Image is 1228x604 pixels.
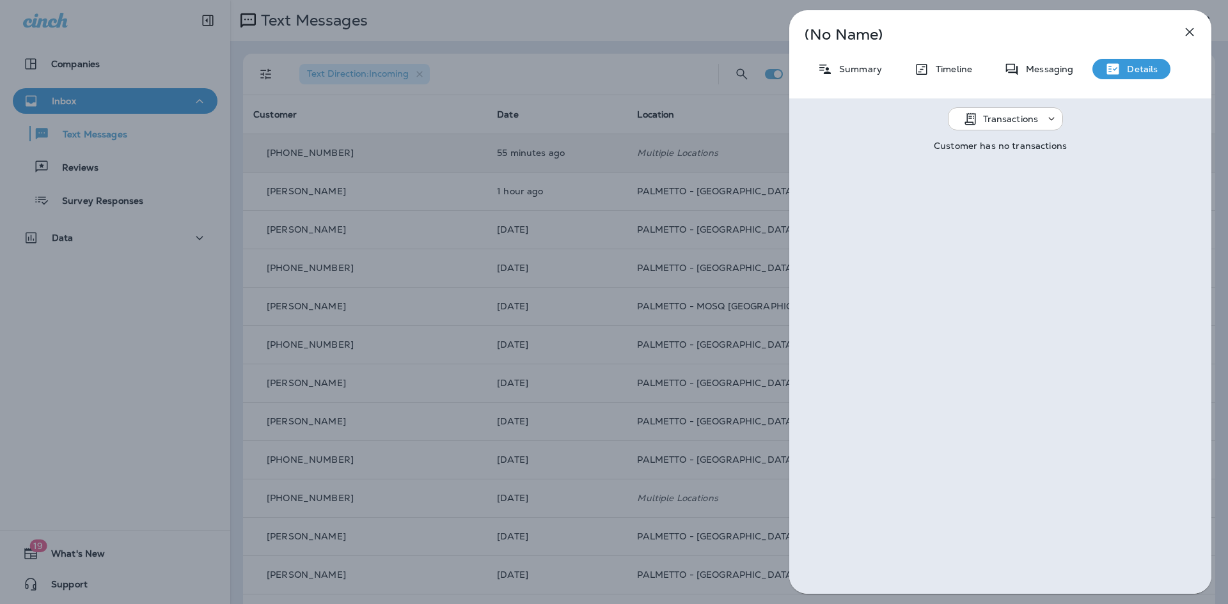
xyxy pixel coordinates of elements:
[934,141,1067,151] p: Customer has no transactions
[805,29,1154,40] p: (No Name)
[929,64,972,74] p: Timeline
[1019,64,1073,74] p: Messaging
[1121,64,1158,74] p: Details
[983,114,1039,124] p: Transactions
[833,64,882,74] p: Summary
